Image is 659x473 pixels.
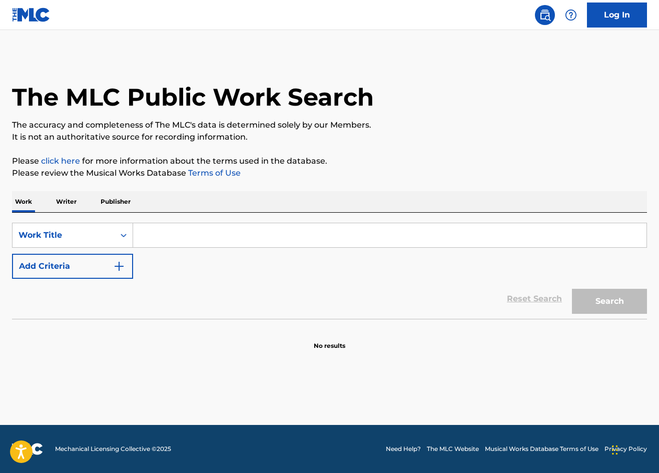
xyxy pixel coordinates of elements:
[186,168,241,178] a: Terms of Use
[19,229,109,241] div: Work Title
[12,223,647,319] form: Search Form
[41,156,80,166] a: click here
[12,155,647,167] p: Please for more information about the terms used in the database.
[609,425,659,473] div: Widget de chat
[609,425,659,473] iframe: Chat Widget
[98,191,134,212] p: Publisher
[12,8,51,22] img: MLC Logo
[565,9,577,21] img: help
[612,435,618,465] div: Arrastrar
[12,82,374,112] h1: The MLC Public Work Search
[535,5,555,25] a: Public Search
[587,3,647,28] a: Log In
[12,167,647,179] p: Please review the Musical Works Database
[539,9,551,21] img: search
[12,254,133,279] button: Add Criteria
[53,191,80,212] p: Writer
[427,444,479,453] a: The MLC Website
[12,191,35,212] p: Work
[561,5,581,25] div: Help
[12,119,647,131] p: The accuracy and completeness of The MLC's data is determined solely by our Members.
[12,131,647,143] p: It is not an authoritative source for recording information.
[386,444,421,453] a: Need Help?
[314,329,345,350] p: No results
[12,443,43,455] img: logo
[604,444,647,453] a: Privacy Policy
[485,444,598,453] a: Musical Works Database Terms of Use
[113,260,125,272] img: 9d2ae6d4665cec9f34b9.svg
[55,444,171,453] span: Mechanical Licensing Collective © 2025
